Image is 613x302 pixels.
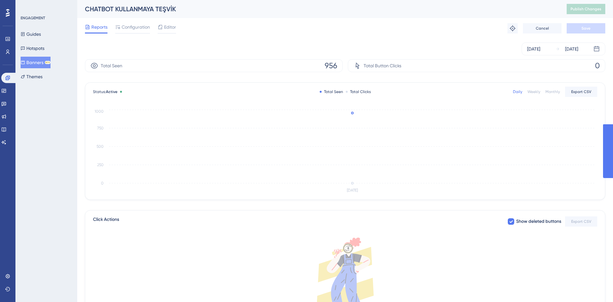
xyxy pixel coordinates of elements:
[346,89,371,94] div: Total Clicks
[364,62,401,70] span: Total Button Clicks
[164,23,176,31] span: Editor
[45,61,51,64] div: BETA
[93,216,119,227] span: Click Actions
[21,71,42,82] button: Themes
[122,23,150,31] span: Configuration
[95,109,104,114] tspan: 1000
[565,216,597,227] button: Export CSV
[97,126,104,130] tspan: 750
[527,45,540,53] div: [DATE]
[21,57,51,68] button: BannersBETA
[101,62,122,70] span: Total Seen
[97,144,104,149] tspan: 500
[565,87,597,97] button: Export CSV
[106,90,117,94] span: Active
[586,277,605,296] iframe: UserGuiding AI Assistant Launcher
[513,89,522,94] div: Daily
[581,26,590,31] span: Save
[93,89,117,94] span: Status:
[21,42,44,54] button: Hotspots
[536,26,549,31] span: Cancel
[567,4,605,14] button: Publish Changes
[21,15,45,21] div: ENGAGEMENT
[91,23,107,31] span: Reports
[85,5,551,14] div: CHATBOT KULLANMAYA TEŞVİK
[571,219,591,224] span: Export CSV
[97,163,104,167] tspan: 250
[545,89,560,94] div: Monthly
[347,188,358,193] tspan: [DATE]
[571,89,591,94] span: Export CSV
[101,181,104,185] tspan: 0
[523,23,562,33] button: Cancel
[527,89,540,94] div: Weekly
[565,45,578,53] div: [DATE]
[571,6,601,12] span: Publish Changes
[320,89,343,94] div: Total Seen
[325,61,337,71] span: 956
[21,28,41,40] button: Guides
[595,61,600,71] span: 0
[567,23,605,33] button: Save
[516,218,561,225] span: Show deleted buttons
